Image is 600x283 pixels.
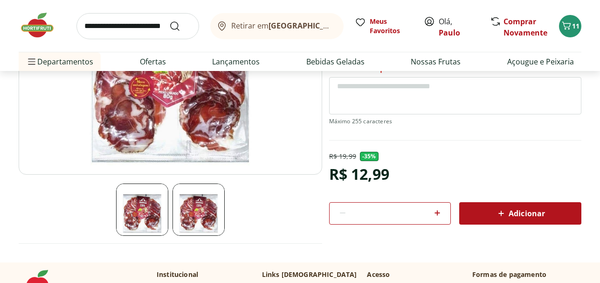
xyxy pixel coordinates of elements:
[210,13,344,39] button: Retirar em[GEOGRAPHIC_DATA]/[GEOGRAPHIC_DATA]
[329,152,356,161] p: R$ 19,99
[459,202,581,225] button: Adicionar
[439,16,480,38] span: Olá,
[572,21,579,30] span: 11
[157,270,198,279] p: Institucional
[306,56,365,67] a: Bebidas Geladas
[262,270,357,279] p: Links [DEMOGRAPHIC_DATA]
[172,184,225,236] img: Principal
[116,184,168,236] img: Principal
[360,152,379,161] span: - 35 %
[26,50,93,73] span: Departamentos
[439,28,460,38] a: Paulo
[169,21,192,32] button: Submit Search
[19,11,65,39] img: Hortifruti
[472,270,581,279] p: Formas de pagamento
[212,56,260,67] a: Lançamentos
[411,56,461,67] a: Nossas Frutas
[76,13,199,39] input: search
[329,161,389,187] div: R$ 12,99
[231,21,334,30] span: Retirar em
[559,15,581,37] button: Carrinho
[140,56,166,67] a: Ofertas
[370,17,413,35] span: Meus Favoritos
[26,50,37,73] button: Menu
[367,270,390,279] p: Acesso
[269,21,426,31] b: [GEOGRAPHIC_DATA]/[GEOGRAPHIC_DATA]
[496,208,545,219] span: Adicionar
[507,56,574,67] a: Açougue e Peixaria
[503,16,547,38] a: Comprar Novamente
[355,17,413,35] a: Meus Favoritos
